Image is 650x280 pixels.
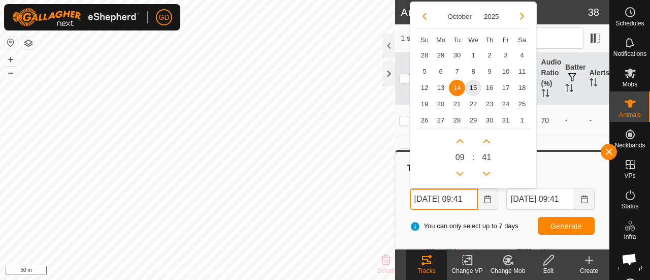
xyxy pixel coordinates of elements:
span: Schedules [615,20,644,26]
span: 29 [465,112,481,128]
p-sorticon: Activate to sort [590,80,598,88]
td: 28 [416,47,433,63]
p-button: Next Minute [478,133,495,149]
div: Change Mob [487,266,528,275]
img: Gallagher Logo [12,8,139,26]
p-button: Next Hour [451,133,468,149]
span: Neckbands [614,142,645,148]
span: Heatmap [617,264,642,270]
span: 7 [449,63,465,79]
td: 29 [433,47,449,63]
span: 20 [433,96,449,112]
td: 4 [514,47,530,63]
td: 23 [481,96,498,112]
span: Tu [453,36,461,44]
td: 10 [498,63,514,79]
p-sorticon: Activate to sort [565,85,573,94]
td: 27 [433,112,449,128]
td: 13 [433,79,449,96]
div: Change VP [447,266,487,275]
button: Choose Month [443,10,475,22]
td: 1 [465,47,481,63]
td: - [561,137,585,169]
td: 17 [498,79,514,96]
div: Create [569,266,609,275]
p-sorticon: Activate to sort [409,74,417,82]
td: 25 [514,96,530,112]
span: You can only select up to 7 days [410,221,518,231]
div: Tracks [406,162,599,174]
div: Open chat [615,245,643,273]
th: Audio Ratio (%) [537,53,561,105]
p-button: Previous Minute [478,165,495,181]
button: Generate [538,217,595,235]
div: Edit [528,266,569,275]
td: 14 [449,79,465,96]
span: 6 [433,63,449,79]
span: 41 [482,151,491,163]
p-button: Previous Hour [451,165,468,181]
td: 16 [481,79,498,96]
span: 11 [514,63,530,79]
td: - [586,104,609,137]
p-sorticon: Activate to sort [541,90,549,99]
span: Notifications [613,51,646,57]
span: Fr [502,36,508,44]
button: Choose Date [574,189,595,210]
button: Next Month [514,8,530,24]
button: Choose Date [478,189,498,210]
span: 1 [514,112,530,128]
td: 30 [481,112,498,128]
span: 8 [465,63,481,79]
span: 38 [588,5,599,20]
span: 31 [498,112,514,128]
td: 19 [416,96,433,112]
button: Map Layers [22,37,35,49]
span: 24 [498,96,514,112]
a: Contact Us [207,267,237,276]
span: VPs [624,173,635,179]
span: Infra [624,234,636,240]
button: – [5,67,17,79]
td: 30 [449,47,465,63]
button: Reset Map [5,37,17,49]
td: - [561,104,585,137]
span: 18 [514,79,530,96]
td: 3 [498,47,514,63]
a: Privacy Policy [157,267,196,276]
span: : [472,151,474,163]
td: 21 [449,96,465,112]
span: Status [621,203,638,209]
span: 1 selected of 38 [401,33,461,44]
td: 9 [481,63,498,79]
button: Choose Year [479,10,503,22]
td: 12 [416,79,433,96]
button: + [5,53,17,66]
span: Sa [518,36,526,44]
h2: Animals [401,6,588,18]
span: Su [420,36,429,44]
img: returning off [424,243,436,255]
td: 2 [481,47,498,63]
span: 77 [541,149,549,157]
td: 26 [416,112,433,128]
span: We [468,36,478,44]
